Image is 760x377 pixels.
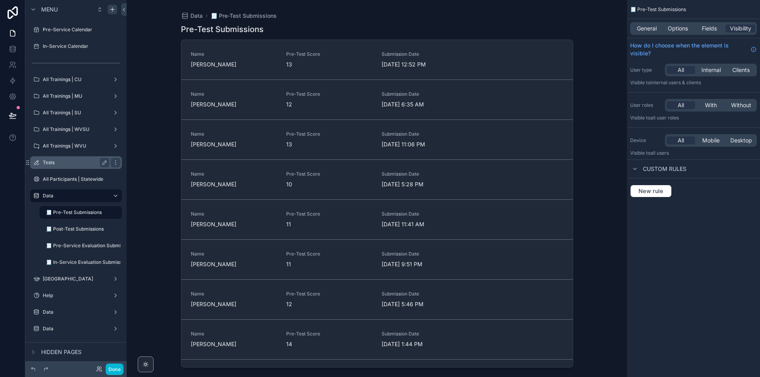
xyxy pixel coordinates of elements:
[701,66,721,74] span: Internal
[46,259,131,265] label: 🧾 In-Service Evaluation Submissions
[43,126,109,133] label: All Trainings | WVSU
[705,101,717,109] span: With
[43,43,120,49] label: In-Service Calendar
[30,140,122,152] a: All Trainings | WVU
[30,173,122,186] a: All Participants | Statewide
[30,156,122,169] a: Tests
[643,165,686,173] span: Custom rules
[630,185,672,197] button: New rule
[678,101,684,109] span: All
[30,322,122,335] a: Data
[43,27,120,33] label: Pre-Service Calendar
[630,42,747,57] span: How do I choose when the element is visible?
[630,150,757,156] p: Visible to
[41,348,82,356] span: Hidden pages
[43,309,109,315] label: Data
[668,25,688,32] span: Options
[730,25,751,32] span: Visibility
[30,106,122,119] a: All Trainings | SU
[30,273,122,285] a: [GEOGRAPHIC_DATA]
[30,306,122,318] a: Data
[650,150,669,156] span: all users
[630,80,757,86] p: Visible to
[635,188,667,195] span: New rule
[40,223,122,235] a: 🧾 Post-Test Submissions
[40,256,122,269] a: 🧾 In-Service Evaluation Submissions
[678,136,684,144] span: All
[43,193,106,199] label: Data
[30,189,122,202] a: Data
[43,176,120,182] label: All Participants | Statewide
[43,110,109,116] label: All Trainings | SU
[106,364,123,375] button: Done
[43,93,109,99] label: All Trainings | MU
[43,143,109,149] label: All Trainings | WVU
[30,123,122,136] a: All Trainings | WVSU
[730,136,752,144] span: Desktop
[630,102,662,108] label: User roles
[732,66,750,74] span: Clients
[678,66,684,74] span: All
[43,276,109,282] label: [GEOGRAPHIC_DATA]
[43,76,109,83] label: All Trainings | CU
[637,25,657,32] span: General
[650,80,701,85] span: Internal users & clients
[630,67,662,73] label: User type
[43,159,106,166] label: Tests
[30,339,122,352] a: Data
[731,101,751,109] span: Without
[650,115,679,121] span: All user roles
[30,23,122,36] a: Pre-Service Calendar
[630,115,757,121] p: Visible to
[46,209,117,216] label: 🧾 Pre-Test Submissions
[702,25,717,32] span: Fields
[41,6,58,13] span: Menu
[30,90,122,102] a: All Trainings | MU
[43,292,109,299] label: Help
[40,206,122,219] a: 🧾 Pre-Test Submissions
[630,137,662,144] label: Device
[702,136,720,144] span: Mobile
[30,289,122,302] a: Help
[30,40,122,53] a: In-Service Calendar
[43,326,109,332] label: Data
[46,226,120,232] label: 🧾 Post-Test Submissions
[630,6,686,13] span: 🧾 Pre-Test Submissions
[40,239,122,252] a: 🧾 Pre-Service Evaluation Submissions
[30,73,122,86] a: All Trainings | CU
[630,42,757,57] a: How do I choose when the element is visible?
[46,242,135,249] label: 🧾 Pre-Service Evaluation Submissions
